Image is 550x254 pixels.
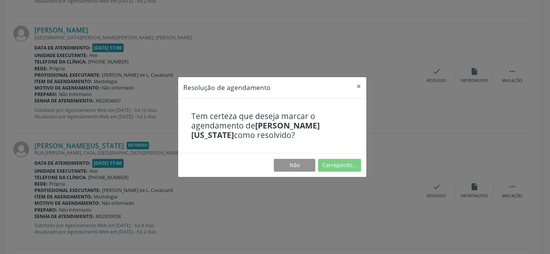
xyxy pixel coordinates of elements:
button: Não [274,159,315,172]
h5: Resolução de agendamento [183,82,271,92]
h4: Tem certeza que deseja marcar o agendamento de como resolvido? [191,112,353,140]
b: [PERSON_NAME][US_STATE] [191,120,320,140]
button: Carregando... [318,159,361,172]
button: Close [351,77,366,96]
